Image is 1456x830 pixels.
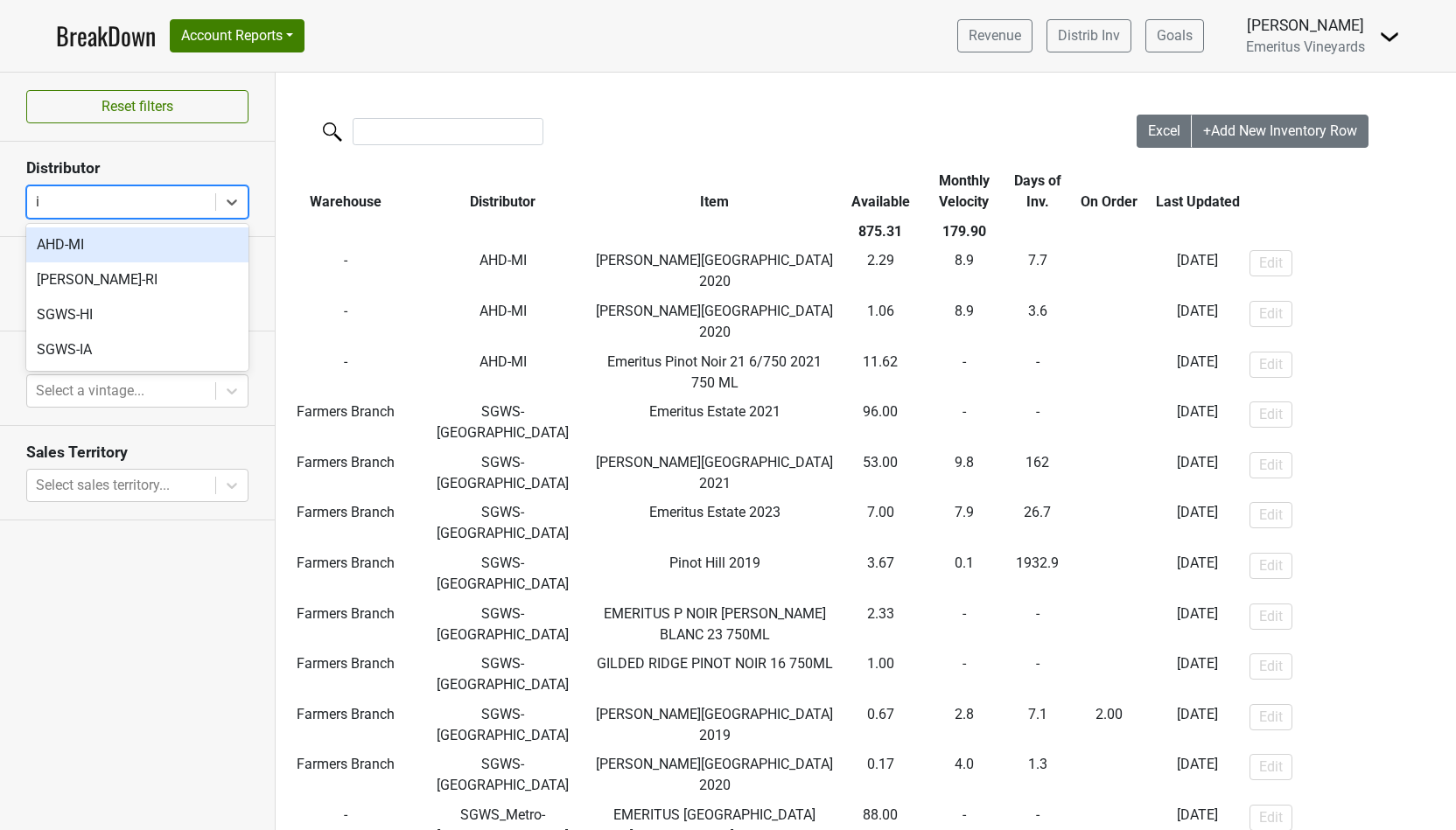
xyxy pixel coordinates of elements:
td: SGWS-[GEOGRAPHIC_DATA] [416,700,590,750]
td: 3.67 [839,548,921,599]
td: - [1006,397,1068,448]
td: - [1068,347,1150,398]
td: SGWS-[GEOGRAPHIC_DATA] [416,499,590,549]
button: Excel [1137,115,1193,148]
th: Distributor: activate to sort column ascending [416,166,590,217]
td: [DATE] [1150,397,1244,448]
td: Farmers Branch [276,750,416,801]
td: [DATE] [1150,750,1244,801]
td: [DATE] [1150,649,1244,700]
td: 1.00 [839,649,921,700]
td: [DATE] [1150,548,1244,599]
td: 1.06 [839,296,921,347]
td: - [1068,599,1150,650]
td: - [1068,448,1150,499]
td: 0.17 [839,750,921,801]
td: - [1068,499,1150,549]
span: EMERITUS P NOIR [PERSON_NAME] BLANC 23 750ML [604,605,826,643]
td: 2.33 [839,599,921,650]
td: Farmers Branch [276,397,416,448]
td: Farmers Branch [276,499,416,549]
td: 3.6 [1006,296,1068,347]
button: +Add New Inventory Row [1192,115,1368,148]
td: 7.1 [1006,700,1068,750]
td: 8.9 [921,247,1006,297]
td: - [1068,700,1150,750]
span: Emeritus Estate 2021 [649,403,780,420]
span: [PERSON_NAME][GEOGRAPHIC_DATA] 2020 [596,756,833,793]
td: 7.7 [1006,247,1068,297]
td: [DATE] [1150,700,1244,750]
td: SGWS-[GEOGRAPHIC_DATA] [416,548,590,599]
td: [DATE] [1150,347,1244,398]
td: - [276,296,416,347]
th: Last Updated: activate to sort column ascending [1150,166,1244,217]
td: - [921,397,1006,448]
td: AHD-MI [416,296,590,347]
button: Edit [1249,502,1292,528]
td: 162 [1006,448,1068,499]
td: - [1068,296,1150,347]
th: Monthly Velocity: activate to sort column ascending [921,166,1006,217]
a: Distrib Inv [1046,19,1131,52]
td: 2.8 [921,700,1006,750]
td: 8.9 [921,296,1006,347]
span: [PERSON_NAME][GEOGRAPHIC_DATA] 2021 [596,454,833,492]
td: 4.0 [921,750,1006,801]
h3: Distributor [26,159,248,178]
th: Warehouse: activate to sort column ascending [276,166,416,217]
div: AHD-MI [26,227,248,262]
td: 53.00 [839,448,921,499]
button: Edit [1249,352,1292,378]
td: - [1006,649,1068,700]
td: - [921,347,1006,398]
td: 0.1 [921,548,1006,599]
td: - [276,347,416,398]
td: - [1068,649,1150,700]
div: SGWS-IA [26,332,248,367]
td: 0.67 [839,700,921,750]
span: +Add New Inventory Row [1203,122,1357,139]
td: 2.29 [839,247,921,297]
th: 179.90 [921,217,1006,247]
span: [PERSON_NAME][GEOGRAPHIC_DATA] 2019 [596,706,833,743]
td: - [276,247,416,297]
a: Goals [1145,19,1204,52]
button: Edit [1249,704,1292,730]
td: 7.9 [921,499,1006,549]
td: [DATE] [1150,296,1244,347]
span: GILDED RIDGE PINOT NOIR 16 750ML [597,655,833,672]
button: Edit [1249,553,1292,579]
td: - [921,649,1006,700]
td: 1932.9 [1006,548,1068,599]
td: SGWS-[GEOGRAPHIC_DATA] [416,599,590,650]
th: On Order: activate to sort column ascending [1068,166,1150,217]
td: [DATE] [1150,599,1244,650]
td: 1.3 [1006,750,1068,801]
button: Edit [1249,603,1292,630]
td: - [1006,347,1068,398]
td: Farmers Branch [276,548,416,599]
td: 11.62 [839,347,921,398]
button: Edit [1249,301,1292,327]
td: - [921,599,1006,650]
span: Emeritus Vineyards [1246,38,1365,55]
td: SGWS-[GEOGRAPHIC_DATA] [416,397,590,448]
td: - [1006,599,1068,650]
span: [PERSON_NAME][GEOGRAPHIC_DATA] 2020 [596,303,833,340]
td: 7.00 [839,499,921,549]
td: - [1068,397,1150,448]
button: Reset filters [26,90,248,123]
td: AHD-MI [416,247,590,297]
button: Edit [1249,452,1292,478]
div: SGWS-HI [26,297,248,332]
a: BreakDown [56,17,156,54]
span: Pinot Hill 2019 [669,554,760,571]
td: SGWS-[GEOGRAPHIC_DATA] [416,448,590,499]
button: Account Reports [170,19,304,52]
td: [DATE] [1150,247,1244,297]
h3: Sales Territory [26,443,248,462]
th: Days of Inv.: activate to sort column ascending [1006,166,1068,217]
th: Item: activate to sort column ascending [590,166,839,217]
span: Emeritus Pinot Noir 21 6/750 2021 750 ML [607,353,822,391]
